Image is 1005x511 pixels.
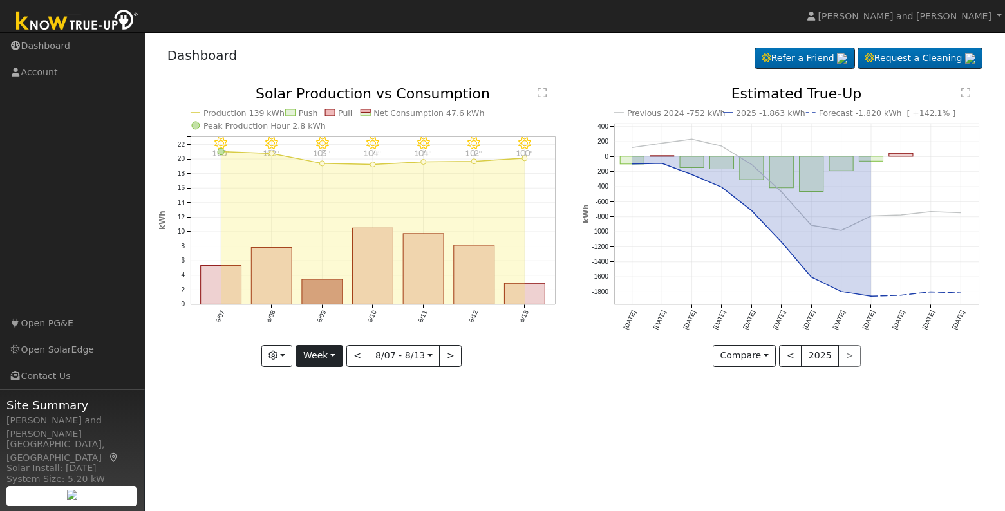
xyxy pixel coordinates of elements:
[298,108,317,118] text: Push
[689,172,694,178] circle: onclick=""
[471,159,476,164] circle: onclick=""
[959,210,964,216] circle: onclick=""
[627,108,726,118] text: Previous 2024 -752 kWh
[831,310,846,331] text: [DATE]
[505,284,545,304] rect: onclick=""
[181,257,185,265] text: 6
[366,310,378,324] text: 8/10
[353,228,393,304] rect: onclick=""
[839,290,844,295] circle: onclick=""
[6,472,138,486] div: System Size: 5.20 kW
[177,199,185,206] text: 14
[819,108,956,118] text: Forecast -1,820 kWh [ +142.1% ]
[538,88,547,98] text: 
[302,280,343,305] rect: onclick=""
[417,137,430,150] i: 8/11 - Clear
[421,160,426,165] circle: onclick=""
[6,438,138,465] div: [GEOGRAPHIC_DATA], [GEOGRAPHIC_DATA]
[592,243,608,250] text: -1200
[652,310,667,331] text: [DATE]
[181,272,185,279] text: 4
[779,189,784,194] circle: onclick=""
[755,48,855,70] a: Refer a Friend
[800,156,823,192] rect: onclick=""
[736,108,805,118] text: 2025 -1,863 kWh
[522,156,527,161] circle: onclick=""
[181,286,185,293] text: 2
[839,228,844,234] circle: onclick=""
[965,53,975,64] img: retrieve
[203,108,285,118] text: Production 139 kWh
[713,345,776,367] button: Compare
[899,212,904,218] circle: onclick=""
[256,86,490,102] text: Solar Production vs Consumption
[362,150,384,157] p: 104°
[689,137,694,142] circle: onclick=""
[269,151,274,156] circle: onclick=""
[209,150,232,157] p: 100°
[961,88,970,98] text: 
[177,170,185,177] text: 18
[6,414,138,441] div: [PERSON_NAME] and [PERSON_NAME]
[597,138,608,145] text: 200
[597,123,608,130] text: 400
[158,211,167,230] text: kWh
[769,156,793,188] rect: onclick=""
[869,294,874,299] circle: onclick=""
[719,185,724,190] circle: onclick=""
[869,214,874,219] circle: onclick=""
[346,345,369,367] button: <
[370,162,375,167] circle: onclick=""
[596,183,608,190] text: -400
[779,345,802,367] button: <
[749,209,754,214] circle: onclick=""
[417,310,428,324] text: 8/11
[659,141,664,146] circle: onclick=""
[861,310,876,331] text: [DATE]
[928,290,934,295] circle: onclick=""
[265,310,276,324] text: 8/08
[809,223,814,228] circle: onclick=""
[518,310,530,324] text: 8/13
[177,156,185,163] text: 20
[596,198,608,205] text: -600
[181,301,185,308] text: 0
[682,310,697,331] text: [DATE]
[605,153,608,160] text: 0
[829,156,853,171] rect: onclick=""
[315,310,327,324] text: 8/09
[592,288,608,295] text: -1800
[167,48,238,63] a: Dashboard
[6,461,138,475] div: Solar Install: [DATE]
[315,137,328,150] i: 8/09 - Clear
[771,310,786,331] text: [DATE]
[467,310,479,324] text: 8/12
[177,214,185,221] text: 12
[108,452,120,463] a: Map
[899,293,904,298] circle: onclick=""
[181,243,185,250] text: 8
[622,310,637,331] text: [DATE]
[218,149,224,155] circle: onclick=""
[779,239,784,245] circle: onclick=""
[518,137,531,150] i: 8/13 - Clear
[928,209,934,214] circle: onclick=""
[296,345,343,367] button: Week
[891,310,906,331] text: [DATE]
[951,310,966,331] text: [DATE]
[373,108,484,118] text: Net Consumption 47.6 kWh
[809,275,814,280] circle: onclick=""
[454,245,494,304] rect: onclick=""
[514,150,536,157] p: 100°
[858,48,982,70] a: Request a Cleaning
[403,234,444,304] rect: onclick=""
[260,150,283,157] p: 102°
[412,150,435,157] p: 104°
[596,168,608,175] text: -200
[203,121,326,131] text: Peak Production Hour 2.8 kWh
[6,396,138,414] span: Site Summary
[818,11,991,21] span: [PERSON_NAME] and [PERSON_NAME]
[463,150,485,157] p: 102°
[200,266,241,304] rect: onclick=""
